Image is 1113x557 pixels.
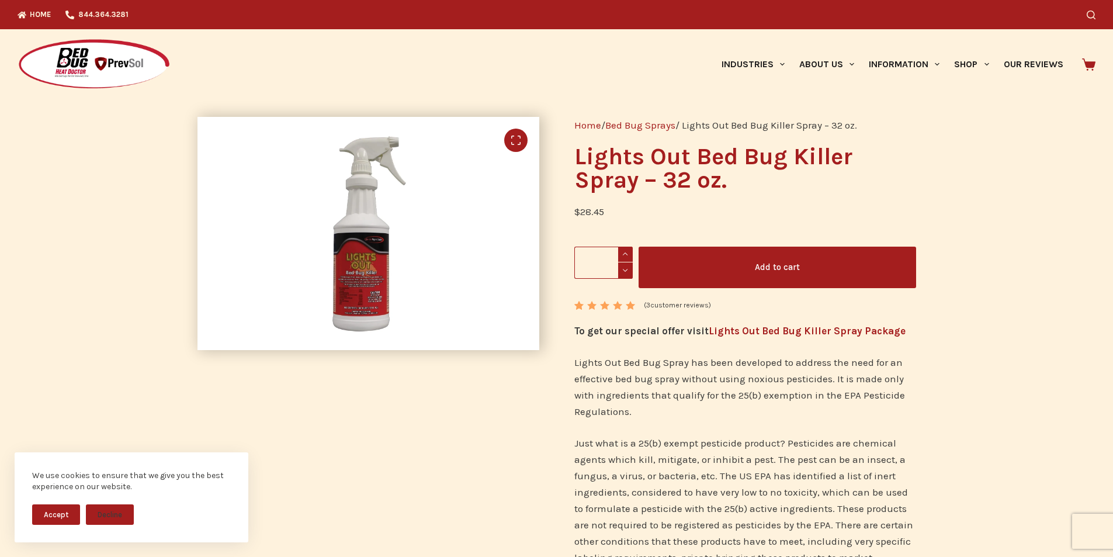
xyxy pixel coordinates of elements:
[574,206,580,217] span: $
[32,470,231,493] div: We use cookies to ensure that we give you the best experience on our website.
[947,29,996,99] a: Shop
[714,29,1070,99] nav: Primary
[574,301,637,310] div: Rated 5.00 out of 5
[574,117,916,133] nav: Breadcrumb
[574,145,916,192] h1: Lights Out Bed Bug Killer Spray – 32 oz.
[574,301,637,372] span: Rated out of 5 based on customer ratings
[574,119,601,131] a: Home
[32,504,80,525] button: Accept
[574,301,582,319] span: 3
[504,129,528,152] a: View full-screen image gallery
[574,325,906,337] strong: To get our special offer visit
[639,247,916,288] button: Add to cart
[644,300,711,312] a: (3customer reviews)
[574,247,633,279] input: Product quantity
[792,29,861,99] a: About Us
[709,325,906,337] a: Lights Out Bed Bug Killer Spray Package
[574,354,916,420] p: Lights Out Bed Bug Spray has been developed to address the need for an effective bed bug spray wi...
[605,119,675,131] a: Bed Bug Sprays
[862,29,947,99] a: Information
[86,504,134,525] button: Decline
[646,301,650,309] span: 3
[1087,11,1095,19] button: Search
[574,206,604,217] bdi: 28.45
[714,29,792,99] a: Industries
[9,5,44,40] button: Open LiveChat chat widget
[197,226,539,238] a: Lights Out Bed Bug Killer Spray - 32 oz.
[197,117,539,350] img: Lights Out Bed Bug Killer Spray - 32 oz.
[18,39,171,91] img: Prevsol/Bed Bug Heat Doctor
[996,29,1070,99] a: Our Reviews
